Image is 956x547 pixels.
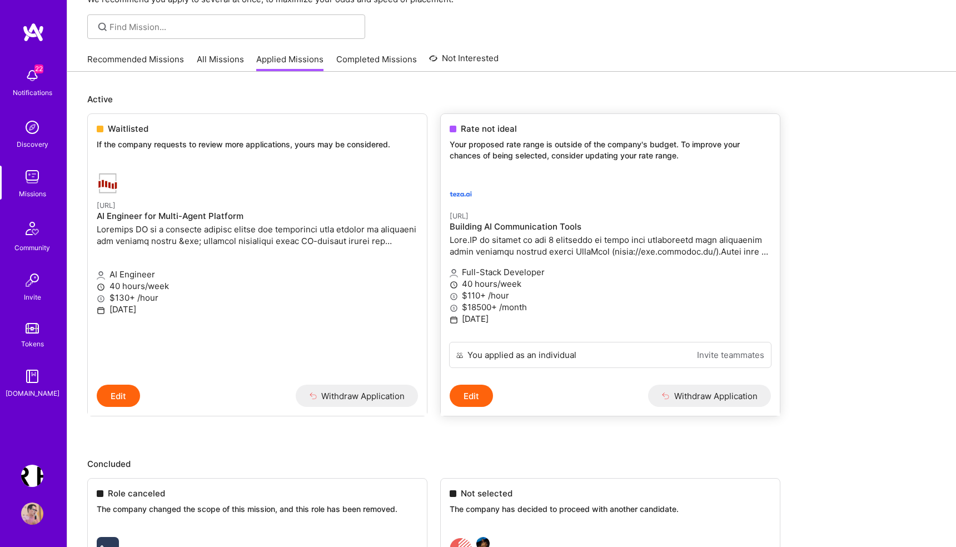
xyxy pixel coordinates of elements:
[19,215,46,242] img: Community
[441,174,780,342] a: teza.ai company logo[URL]Building AI Communication ToolsLore.IP do sitamet co adi 8 elitseddo ei ...
[450,139,771,161] p: Your proposed rate range is outside of the company's budget. To improve your chances of being sel...
[18,503,46,525] a: User Avatar
[429,52,499,72] a: Not Interested
[97,292,418,304] p: $130+ /hour
[87,53,184,72] a: Recommended Missions
[21,503,43,525] img: User Avatar
[21,64,43,87] img: bell
[450,385,493,407] button: Edit
[450,212,469,220] small: [URL]
[21,338,44,350] div: Tokens
[108,123,148,135] span: Waitlisted
[96,21,109,33] i: icon SearchGrey
[87,93,936,105] p: Active
[450,316,458,324] i: icon Calendar
[450,183,472,205] img: teza.ai company logo
[26,323,39,334] img: tokens
[109,21,357,33] input: Find Mission...
[97,385,140,407] button: Edit
[24,291,41,303] div: Invite
[21,465,43,487] img: Terr.ai: Building an Innovative Real Estate Platform
[450,266,771,278] p: Full-Stack Developer
[197,53,244,72] a: All Missions
[97,271,105,280] i: icon Applicant
[19,188,46,200] div: Missions
[697,349,764,361] a: Invite teammates
[97,223,418,247] p: Loremips DO si a consecte adipisc elitse doe temporinci utla etdolor ma aliquaeni adm veniamq nos...
[97,139,418,150] p: If the company requests to review more applications, yours may be considered.
[648,385,771,407] button: Withdraw Application
[21,365,43,387] img: guide book
[450,234,771,257] p: Lore.IP do sitamet co adi 8 elitseddo ei tempo inci utlaboreetd magn aliquaenim admin veniamqu no...
[336,53,417,72] a: Completed Missions
[461,123,517,135] span: Rate not ideal
[97,172,119,195] img: Steelbay.ai company logo
[97,280,418,292] p: 40 hours/week
[21,269,43,291] img: Invite
[97,295,105,303] i: icon MoneyGray
[450,278,771,290] p: 40 hours/week
[450,269,458,277] i: icon Applicant
[88,163,427,385] a: Steelbay.ai company logo[URL]AI Engineer for Multi-Agent PlatformLoremips DO si a consecte adipis...
[450,281,458,289] i: icon Clock
[450,313,771,325] p: [DATE]
[97,268,418,280] p: AI Engineer
[21,116,43,138] img: discovery
[21,166,43,188] img: teamwork
[18,465,46,487] a: Terr.ai: Building an Innovative Real Estate Platform
[97,283,105,291] i: icon Clock
[450,301,771,313] p: $18500+ /month
[97,304,418,315] p: [DATE]
[450,304,458,312] i: icon MoneyGray
[296,385,419,407] button: Withdraw Application
[13,87,52,98] div: Notifications
[6,387,59,399] div: [DOMAIN_NAME]
[450,222,771,232] h4: Building AI Communication Tools
[256,53,323,72] a: Applied Missions
[87,458,936,470] p: Concluded
[97,211,418,221] h4: AI Engineer for Multi-Agent Platform
[467,349,576,361] div: You applied as an individual
[34,64,43,73] span: 22
[97,201,116,210] small: [URL]
[97,306,105,315] i: icon Calendar
[14,242,50,253] div: Community
[17,138,48,150] div: Discovery
[22,22,44,42] img: logo
[450,290,771,301] p: $110+ /hour
[450,292,458,301] i: icon MoneyGray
